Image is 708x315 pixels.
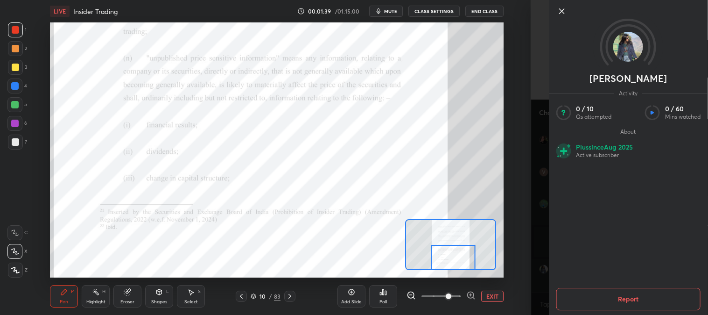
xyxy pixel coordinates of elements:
[481,291,504,302] button: EXIT
[589,75,667,82] p: [PERSON_NAME]
[184,300,198,304] div: Select
[269,294,272,299] div: /
[7,79,27,93] div: 4
[614,90,642,97] span: Activity
[86,300,105,304] div: Highlight
[616,128,640,136] span: About
[166,289,169,294] div: L
[8,60,27,75] div: 3
[576,105,611,113] p: 0 / 10
[7,116,27,131] div: 6
[576,151,633,159] p: Active subscriber
[8,263,28,278] div: Z
[8,41,27,56] div: 2
[408,6,460,17] button: CLASS SETTINGS
[576,113,611,121] p: Qs attempted
[379,300,387,304] div: Poll
[665,113,701,121] p: Mins watched
[384,8,397,14] span: mute
[102,289,105,294] div: H
[613,32,643,62] img: a43b6513d3004de1addc74eda007481e.jpg
[60,300,68,304] div: Pen
[7,244,28,259] div: X
[274,292,280,301] div: 83
[71,289,74,294] div: P
[198,289,201,294] div: S
[258,294,267,299] div: 10
[7,97,27,112] div: 5
[465,6,504,17] button: End Class
[576,143,633,151] p: Plus since Aug 2025
[8,135,27,150] div: 7
[369,6,403,17] button: mute
[73,7,118,16] h4: Insider Trading
[8,22,27,37] div: 1
[341,300,362,304] div: Add Slide
[50,6,70,17] div: LIVE
[120,300,134,304] div: Eraser
[151,300,167,304] div: Shapes
[556,288,700,310] button: Report
[7,225,28,240] div: C
[665,105,701,113] p: 0 / 60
